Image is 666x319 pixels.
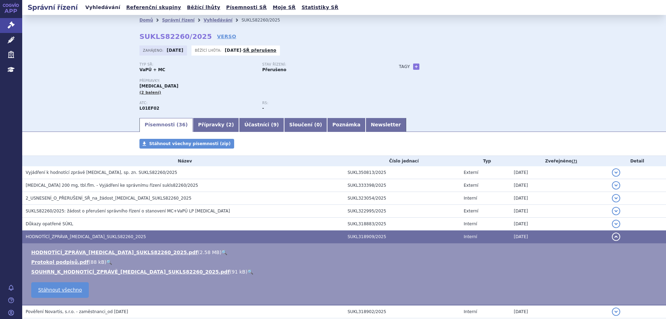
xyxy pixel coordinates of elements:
[510,192,608,205] td: [DATE]
[247,269,253,275] a: 🔍
[608,156,666,166] th: Detail
[228,122,232,127] span: 2
[31,259,659,266] li: ( )
[225,48,276,53] p: -
[139,62,255,67] p: Typ SŘ:
[31,269,230,275] a: SOUHRN_K_HODNOTÍCÍ_ZPRÁVĚ_[MEDICAL_DATA]_SUKLS82260_2025.pdf
[612,233,620,241] button: detail
[284,118,327,132] a: Sloučení (0)
[232,269,246,275] span: 91 kB
[139,90,161,95] span: (2 balení)
[83,3,122,12] a: Vyhledávání
[366,118,406,132] a: Newsletter
[344,205,460,218] td: SUKL322995/2025
[26,183,198,188] span: KISQALI 200 mg, tbl.flm. - Vyjádření ke správnímu řízení sukls82260/2025
[31,250,198,255] a: HODNOTÍCÍ_ZPRÁVA_[MEDICAL_DATA]_SUKLS82260_2025.pdf
[344,192,460,205] td: SUKL323054/2025
[204,18,232,23] a: Vyhledávání
[344,218,460,230] td: SUKL318883/2025
[464,209,478,213] span: Externí
[510,218,608,230] td: [DATE]
[299,3,340,12] a: Statistiky SŘ
[464,196,477,201] span: Interní
[22,156,344,166] th: Název
[124,3,183,12] a: Referenční skupiny
[612,181,620,190] button: detail
[262,101,378,105] p: RS:
[139,118,193,132] a: Písemnosti (36)
[217,33,236,40] a: VERSO
[413,64,419,70] a: +
[243,48,276,53] a: SŘ přerušeno
[344,305,460,318] td: SUKL318902/2025
[344,230,460,243] td: SUKL318909/2025
[139,84,178,89] span: [MEDICAL_DATA]
[464,309,477,314] span: Interní
[26,170,177,175] span: Vyjádření k hodnotící zprávě KISQALI, sp. zn. SUKLS82260/2025
[139,32,212,41] strong: SUKLS82260/2025
[139,101,255,105] p: ATC:
[316,122,320,127] span: 0
[464,234,477,239] span: Interní
[224,3,269,12] a: Písemnosti SŘ
[200,250,220,255] span: 2.58 MB
[31,282,89,298] a: Stáhnout všechno
[510,230,608,243] td: [DATE]
[344,166,460,179] td: SUKL350813/2025
[510,179,608,192] td: [DATE]
[460,156,511,166] th: Typ
[139,18,153,23] a: Domů
[344,156,460,166] th: Číslo jednací
[572,159,577,164] abbr: (?)
[179,122,185,127] span: 36
[26,196,191,201] span: 2_USNESENÍ_O_PŘERUŠENÍ_SŘ_na_žádost_KISQALI_SUKLS82260_2025
[106,259,112,265] a: 🔍
[221,250,227,255] a: 🔍
[26,221,73,226] span: Důkazy opatřené SÚKL
[510,205,608,218] td: [DATE]
[612,220,620,228] button: detail
[26,309,128,314] span: Pověření Novartis, s.r.o. - zaměstnanci_od 12.3.2025
[612,168,620,177] button: detail
[262,62,378,67] p: Stav řízení:
[31,259,89,265] a: Protokol podpisů.pdf
[344,179,460,192] td: SUKL333398/2025
[26,234,146,239] span: HODNOTÍCÍ_ZPRÁVA_KISQALI_SUKLS82260_2025
[143,48,165,53] span: Zahájeno:
[162,18,195,23] a: Správní řízení
[262,67,286,72] strong: Přerušeno
[612,207,620,215] button: detail
[195,48,223,53] span: Běžící lhůta:
[91,259,104,265] span: 88 kB
[271,3,298,12] a: Moje SŘ
[510,166,608,179] td: [DATE]
[139,139,234,149] a: Stáhnout všechny písemnosti (zip)
[464,170,478,175] span: Externí
[225,48,241,53] strong: [DATE]
[185,3,222,12] a: Běžící lhůty
[612,308,620,316] button: detail
[31,249,659,256] li: ( )
[139,106,159,111] strong: RIBOCIKLIB
[193,118,239,132] a: Přípravky (2)
[26,209,230,213] span: SUKLS82260/2025: žádost o přerušení správního řízení o stanovení MC+VaPÚ LP Kisqali
[464,221,477,226] span: Interní
[327,118,366,132] a: Poznámka
[22,2,83,12] h2: Správní řízení
[510,305,608,318] td: [DATE]
[139,79,385,83] p: Přípravky:
[262,106,264,111] strong: -
[167,48,183,53] strong: [DATE]
[273,122,277,127] span: 9
[399,62,410,71] h3: Tagy
[239,118,284,132] a: Účastníci (9)
[31,268,659,275] li: ( )
[612,194,620,202] button: detail
[139,67,165,72] strong: VaPÚ + MC
[149,141,231,146] span: Stáhnout všechny písemnosti (zip)
[510,156,608,166] th: Zveřejněno
[241,15,289,25] li: SUKLS82260/2025
[464,183,478,188] span: Externí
